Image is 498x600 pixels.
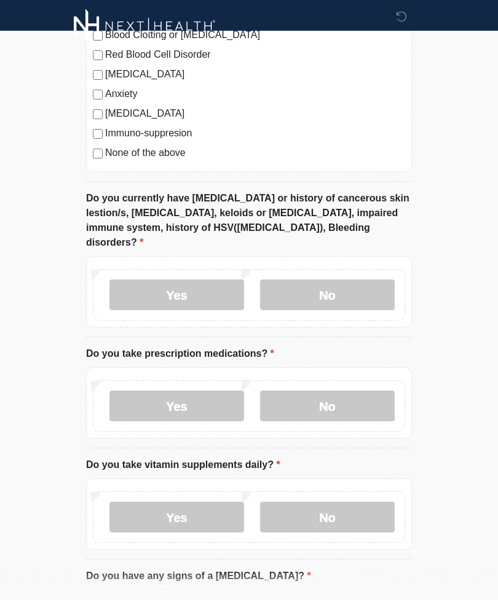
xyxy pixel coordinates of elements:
img: Next-Health Logo [74,9,216,43]
label: [MEDICAL_DATA] [105,107,405,122]
label: No [260,391,395,422]
label: Do you have any signs of a [MEDICAL_DATA]? [86,569,311,584]
label: Immuno-suppresion [105,127,405,141]
label: Do you take prescription medications? [86,347,274,362]
label: Do you take vitamin supplements daily? [86,458,280,473]
label: Anxiety [105,87,405,102]
label: No [260,280,395,311]
label: [MEDICAL_DATA] [105,68,405,82]
input: [MEDICAL_DATA] [93,110,103,120]
label: Do you currently have [MEDICAL_DATA] or history of cancerous skin lestion/s, [MEDICAL_DATA], kelo... [86,192,412,251]
label: Yes [109,391,244,422]
label: No [260,502,395,533]
label: Yes [109,280,244,311]
input: Red Blood Cell Disorder [93,51,103,61]
label: Red Blood Cell Disorder [105,48,405,63]
label: None of the above [105,146,405,161]
input: [MEDICAL_DATA] [93,71,103,80]
input: Immuno-suppresion [93,130,103,139]
label: Yes [109,502,244,533]
input: None of the above [93,149,103,159]
input: Anxiety [93,90,103,100]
